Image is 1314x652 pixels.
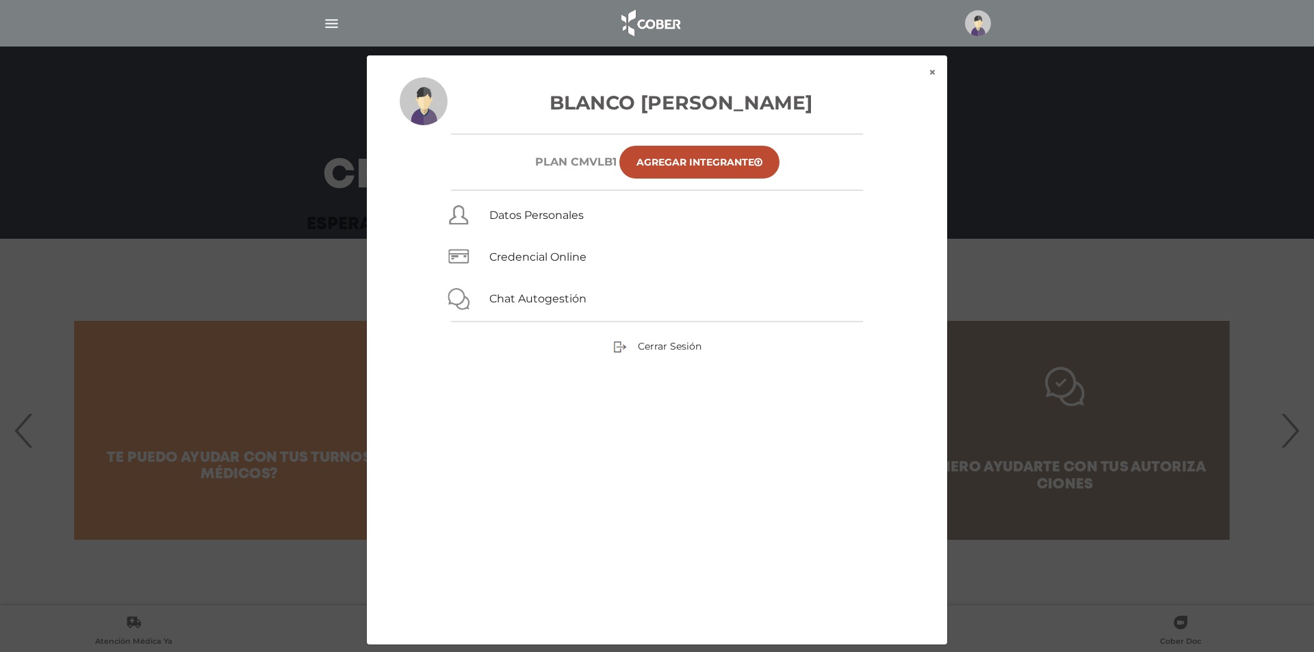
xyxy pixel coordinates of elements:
[614,7,686,40] img: logo_cober_home-white.png
[619,146,780,179] a: Agregar Integrante
[613,339,701,352] a: Cerrar Sesión
[965,10,991,36] img: profile-placeholder.svg
[918,55,947,90] button: ×
[400,88,914,117] h3: Blanco [PERSON_NAME]
[638,340,701,352] span: Cerrar Sesión
[489,292,587,305] a: Chat Autogestión
[613,340,627,354] img: sign-out.png
[489,250,587,263] a: Credencial Online
[400,77,448,125] img: profile-placeholder.svg
[323,15,340,32] img: Cober_menu-lines-white.svg
[489,209,584,222] a: Datos Personales
[535,155,617,168] h6: Plan CMVLB1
